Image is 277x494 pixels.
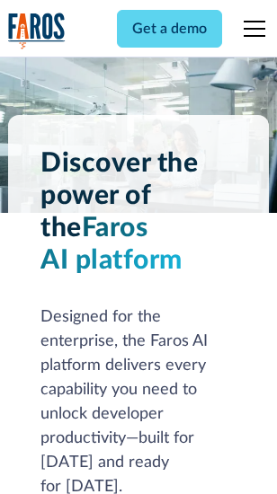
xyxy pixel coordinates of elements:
[40,147,237,277] h1: Discover the power of the
[233,7,269,50] div: menu
[8,13,66,49] a: home
[117,10,222,48] a: Get a demo
[40,215,183,274] span: Faros AI platform
[8,13,66,49] img: Logo of the analytics and reporting company Faros.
